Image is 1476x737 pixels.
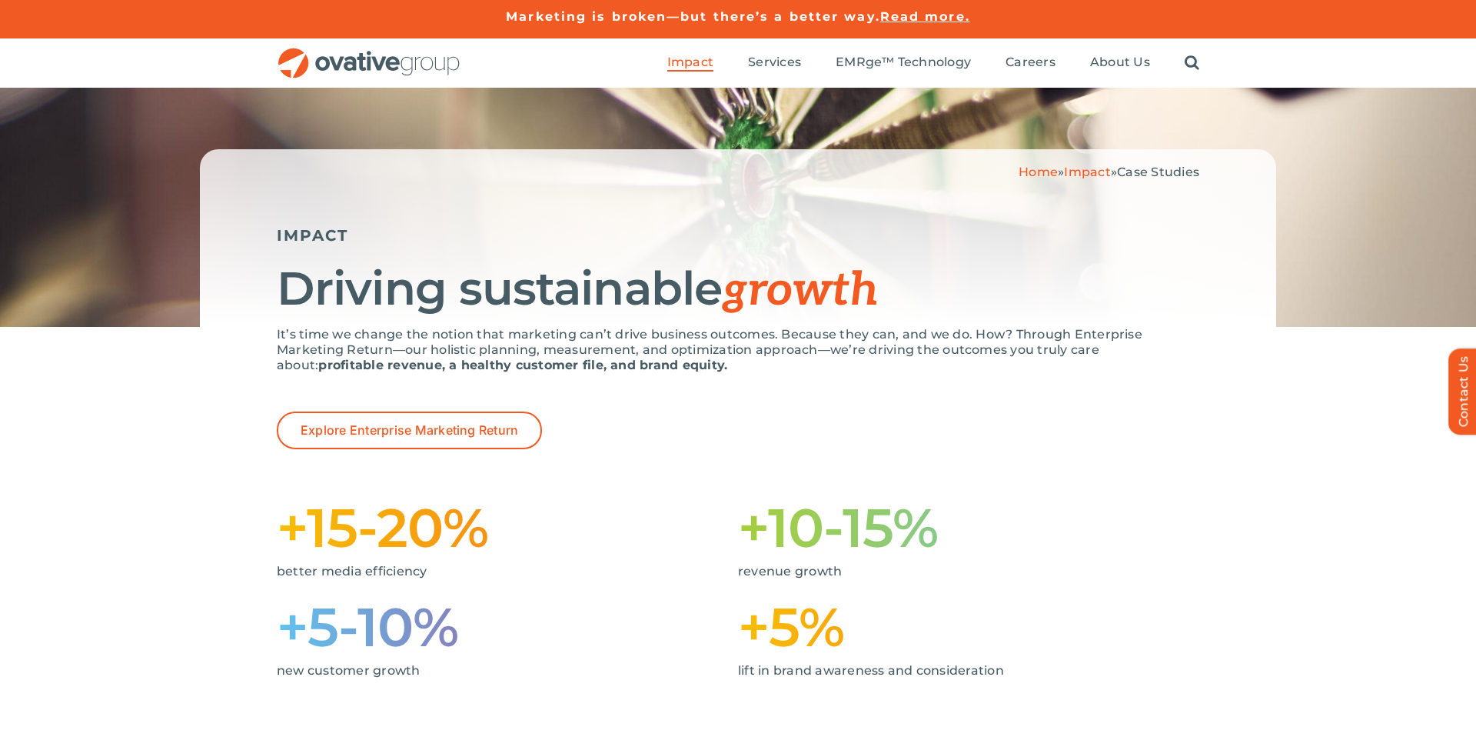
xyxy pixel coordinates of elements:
span: Case Studies [1117,165,1199,179]
p: lift in brand awareness and consideration [738,663,1176,679]
p: new customer growth [277,663,715,679]
h1: +15-20% [277,503,738,552]
h1: +5% [738,602,1199,652]
span: Services [748,55,801,70]
h1: +5-10% [277,602,738,652]
a: Services [748,55,801,72]
span: » » [1019,165,1199,179]
span: Explore Enterprise Marketing Return [301,423,518,438]
a: Search [1185,55,1199,72]
a: Explore Enterprise Marketing Return [277,412,542,449]
span: Careers [1006,55,1055,70]
a: EMRge™ Technology [836,55,971,72]
a: Careers [1006,55,1055,72]
h1: Driving sustainable [277,264,1199,315]
nav: Menu [667,38,1199,88]
a: Home [1019,165,1058,179]
span: Impact [667,55,713,70]
h5: IMPACT [277,226,1199,245]
a: Marketing is broken—but there’s a better way. [506,9,880,24]
span: About Us [1090,55,1150,70]
a: OG_Full_horizontal_RGB [277,46,461,61]
a: Read more. [880,9,970,24]
span: growth [722,263,879,318]
strong: profitable revenue, a healthy customer file, and brand equity. [318,358,727,372]
p: It’s time we change the notion that marketing can’t drive business outcomes. Because they can, an... [277,327,1199,373]
a: Impact [1064,165,1110,179]
a: About Us [1090,55,1150,72]
p: better media efficiency [277,564,715,579]
a: Impact [667,55,713,72]
span: EMRge™ Technology [836,55,971,70]
h1: +10-15% [738,503,1199,552]
p: revenue growth [738,564,1176,579]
